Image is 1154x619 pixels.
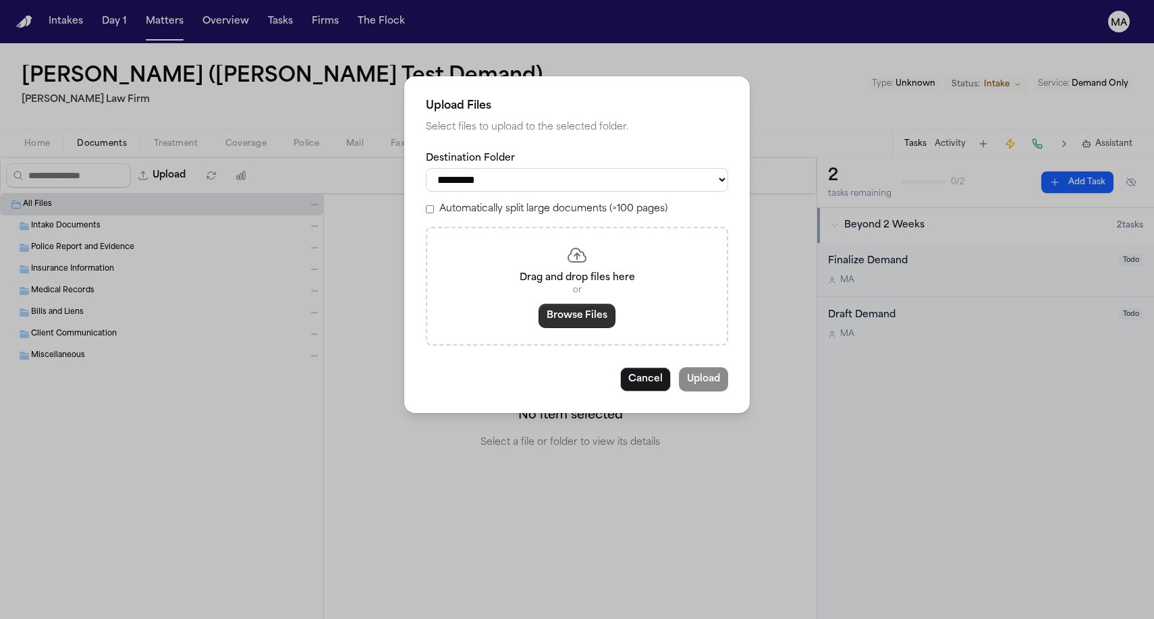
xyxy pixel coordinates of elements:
button: Browse Files [539,304,615,328]
label: Destination Folder [426,152,728,165]
p: Select files to upload to the selected folder. [426,119,728,136]
p: or [443,285,711,296]
button: Upload [679,367,728,392]
p: Drag and drop files here [443,271,711,285]
label: Automatically split large documents (>100 pages) [439,203,667,216]
button: Cancel [620,367,671,392]
h2: Upload Files [426,98,728,114]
